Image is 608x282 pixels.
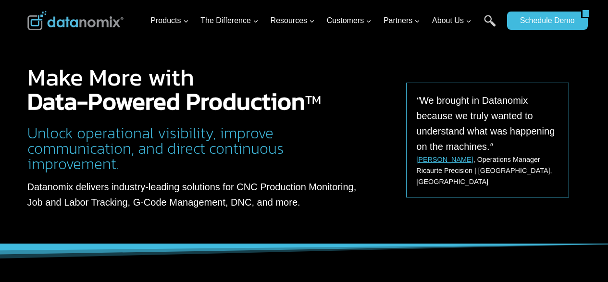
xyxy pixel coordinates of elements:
p: We brought in Datanomix because we truly wanted to understand what was happening on the machines. [416,93,559,154]
h2: Unlock operational visibility, improve communication, and direct continuous improvement. [27,125,365,172]
nav: Primary Navigation [147,5,502,37]
p: , Operations Manager [416,154,540,165]
p: Datanomix delivers industry-leading solutions for CNC Production Monitoring, Job and Labor Tracki... [27,179,365,210]
a: [PERSON_NAME] [416,156,473,163]
strong: Data-Powered Production [27,83,305,119]
p: Ricaurte Precision | [GEOGRAPHIC_DATA], [GEOGRAPHIC_DATA] [416,165,559,187]
span: Resources [271,14,315,27]
img: Datanomix [27,11,124,30]
span: The Difference [200,14,259,27]
sup: TM [305,90,321,109]
a: Schedule Demo [507,12,581,30]
span: Partners [384,14,420,27]
em: “ [416,95,420,106]
h1: Make More with [27,65,365,113]
span: Products [150,14,188,27]
span: Customers [327,14,372,27]
a: Search [484,15,496,37]
em: “ [490,141,493,152]
span: About Us [432,14,472,27]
